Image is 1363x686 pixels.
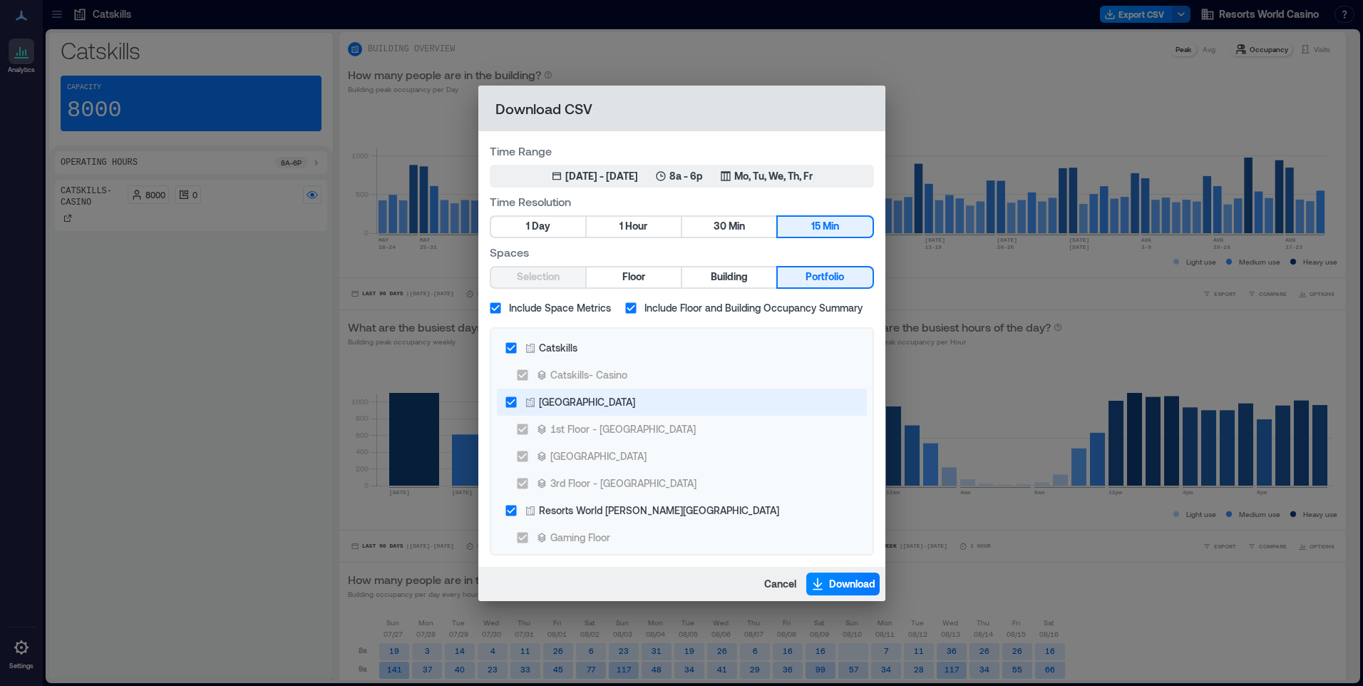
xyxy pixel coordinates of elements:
[532,217,550,235] span: Day
[778,267,872,287] button: Portfolio
[778,217,872,237] button: 15 Min
[711,268,748,286] span: Building
[539,503,779,518] div: Resorts World [PERSON_NAME][GEOGRAPHIC_DATA]
[682,217,776,237] button: 30 Min
[539,340,577,355] div: Catskills
[829,577,875,591] span: Download
[539,394,635,409] div: [GEOGRAPHIC_DATA]
[550,476,696,491] div: 3rd Floor - [GEOGRAPHIC_DATA]
[734,169,813,183] p: Mo, Tu, We, Th, Fr
[550,530,610,545] div: Gaming Floor
[714,217,726,235] span: 30
[587,217,681,237] button: 1 Hour
[587,267,681,287] button: Floor
[622,268,645,286] span: Floor
[550,449,647,464] div: [GEOGRAPHIC_DATA]
[729,217,745,235] span: Min
[550,367,627,382] div: Catskills- Casino
[806,573,880,595] button: Download
[490,244,874,260] label: Spaces
[526,217,530,235] span: 1
[644,300,863,315] span: Include Floor and Building Occupancy Summary
[478,86,885,131] h2: Download CSV
[491,217,585,237] button: 1 Day
[806,268,844,286] span: Portfolio
[625,217,647,235] span: Hour
[669,169,703,183] p: 8a - 6p
[764,577,796,591] span: Cancel
[509,300,611,315] span: Include Space Metrics
[490,143,874,159] label: Time Range
[490,165,874,188] button: [DATE] - [DATE]8a - 6pMo, Tu, We, Th, Fr
[682,267,776,287] button: Building
[760,573,801,595] button: Cancel
[490,193,874,210] label: Time Resolution
[565,169,638,183] div: [DATE] - [DATE]
[550,421,696,436] div: 1st Floor - [GEOGRAPHIC_DATA]
[823,217,839,235] span: Min
[811,217,821,235] span: 15
[619,217,623,235] span: 1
